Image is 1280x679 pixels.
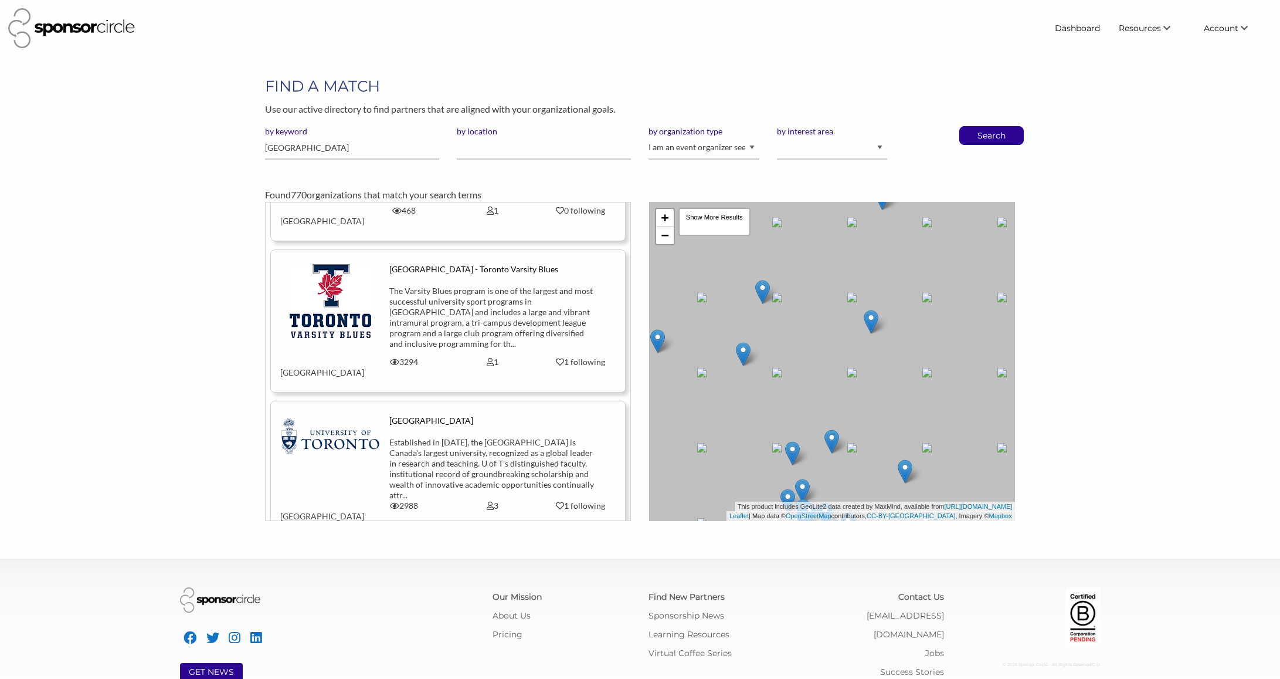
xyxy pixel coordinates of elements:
div: | Map data © contributors, , Imagery © [726,511,1015,521]
label: by location [457,126,631,137]
li: Resources [1109,18,1194,39]
label: by keyword [265,126,439,137]
input: Please enter one or more keywords [265,137,439,160]
div: 1 following [545,501,616,511]
div: The Varsity Blues program is one of the largest and most successful university sport programs in ... [389,286,595,349]
li: Account [1194,18,1272,39]
a: OpenStreetMap [786,512,831,519]
div: [GEOGRAPHIC_DATA] [271,501,360,522]
a: Jobs [925,648,944,658]
div: 1 [448,357,537,367]
img: sqxszx89ztqmdcngoqdy [290,264,371,338]
a: Contact Us [898,592,944,602]
h1: FIND A MATCH [265,76,1014,97]
p: Use our active directory to find partners that are aligned with your organizational goals. [265,102,1014,117]
div: 1 [448,205,537,216]
a: Pricing [493,629,522,640]
div: 3 [448,501,537,511]
label: by interest area [777,126,887,137]
a: Zoom in [656,209,674,227]
a: GET NEWS [189,667,234,677]
a: Dashboard [1045,18,1109,39]
a: About Us [493,610,531,621]
a: Find New Partners [649,592,725,602]
div: [GEOGRAPHIC_DATA] [389,415,595,426]
span: C: U: [1092,662,1101,667]
label: by organization type [649,126,759,137]
a: Sponsorship News [649,610,724,621]
span: Account [1204,23,1238,33]
div: [GEOGRAPHIC_DATA] [271,357,360,378]
img: sbtjxmcgqpclwgoihy3i [280,415,381,457]
a: CC-BY-[GEOGRAPHIC_DATA] [867,512,955,519]
div: [GEOGRAPHIC_DATA] [271,205,360,227]
span: 770 [291,189,307,200]
a: Zoom out [656,227,674,244]
div: 1 following [545,357,616,367]
a: [GEOGRAPHIC_DATA] Established in [DATE], the [GEOGRAPHIC_DATA] is Canada's largest university, re... [280,415,616,522]
div: 0 following [545,205,616,216]
img: Sponsor Circle Logo [8,8,135,48]
a: [GEOGRAPHIC_DATA] - Toronto Varsity Blues The Varsity Blues program is one of the largest and mos... [280,264,616,378]
a: Our Mission [493,592,542,602]
a: Leaflet [729,512,749,519]
img: Sponsor Circle Logo [180,587,260,613]
div: Show More Results [678,208,751,236]
div: This product includes GeoLite2 data created by MaxMind, available from [735,502,1015,512]
div: 2988 [360,501,449,511]
div: Established in [DATE], the [GEOGRAPHIC_DATA] is Canada's largest university, recognized as a glob... [389,437,595,501]
a: [EMAIL_ADDRESS][DOMAIN_NAME] [867,610,944,640]
img: Certified Corporation Pending Logo [1065,587,1101,646]
a: Success Stories [880,667,944,677]
div: [GEOGRAPHIC_DATA] - Toronto Varsity Blues [389,264,595,275]
a: Mapbox [989,512,1012,519]
button: Search [972,127,1011,144]
div: 3294 [360,357,449,367]
div: © 2025 Sponsor Circle - All Rights Reserved [962,656,1101,674]
a: [URL][DOMAIN_NAME] [945,503,1013,510]
a: Virtual Coffee Series [649,648,732,658]
span: Resources [1119,23,1161,33]
div: 468 [360,205,449,216]
div: Found organizations that match your search terms [265,188,1014,202]
a: Learning Resources [649,629,729,640]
